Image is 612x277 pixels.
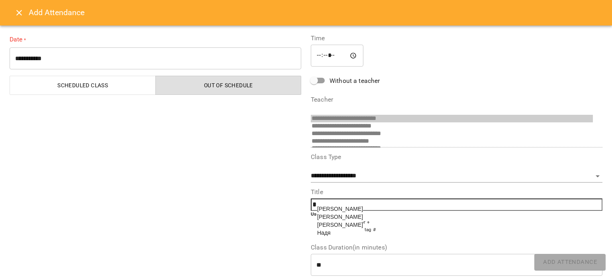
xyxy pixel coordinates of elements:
[311,189,602,195] label: Title
[311,154,602,160] label: Class Type
[155,76,302,95] button: Out of Schedule
[317,222,363,228] span: [PERSON_NAME]
[10,76,156,95] button: Scheduled class
[330,76,380,86] span: Without a teacher
[317,214,363,220] span: [PERSON_NAME]
[161,81,297,90] span: Out of Schedule
[311,244,602,251] label: Class Duration(in minutes)
[311,211,345,217] b: Use @ + or # to
[317,230,331,236] span: Надя
[15,81,151,90] span: Scheduled class
[10,35,301,44] label: Date
[311,96,602,103] label: Teacher
[327,218,602,226] li: Add a client @ or +
[10,3,29,22] button: Close
[29,6,602,19] h6: Add Attendance
[327,226,602,234] li: Add clients with tag #
[311,35,602,41] label: Time
[317,206,363,212] span: [PERSON_NAME]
